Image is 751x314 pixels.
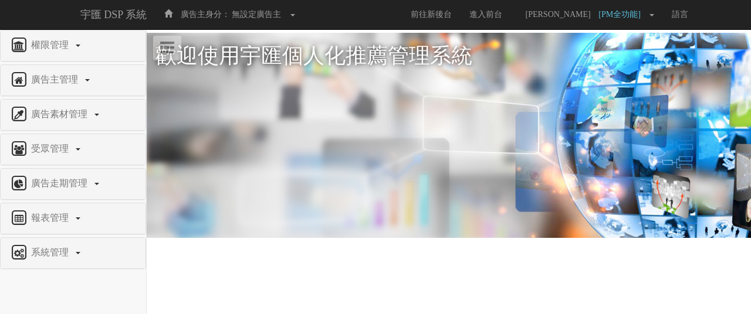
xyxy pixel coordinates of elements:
[520,10,597,19] span: [PERSON_NAME]
[28,109,93,119] span: 廣告素材管理
[181,10,230,19] span: 廣告主身分：
[9,36,137,55] a: 權限管理
[28,40,75,50] span: 權限管理
[28,247,75,257] span: 系統管理
[9,244,137,262] a: 系統管理
[9,71,137,90] a: 廣告主管理
[28,213,75,223] span: 報表管理
[9,175,137,193] a: 廣告走期管理
[28,144,75,153] span: 受眾管理
[28,74,84,84] span: 廣告主管理
[9,209,137,228] a: 報表管理
[232,10,281,19] span: 無設定廣告主
[9,140,137,159] a: 受眾管理
[28,178,93,188] span: 廣告走期管理
[598,10,647,19] span: [PM全功能]
[9,105,137,124] a: 廣告素材管理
